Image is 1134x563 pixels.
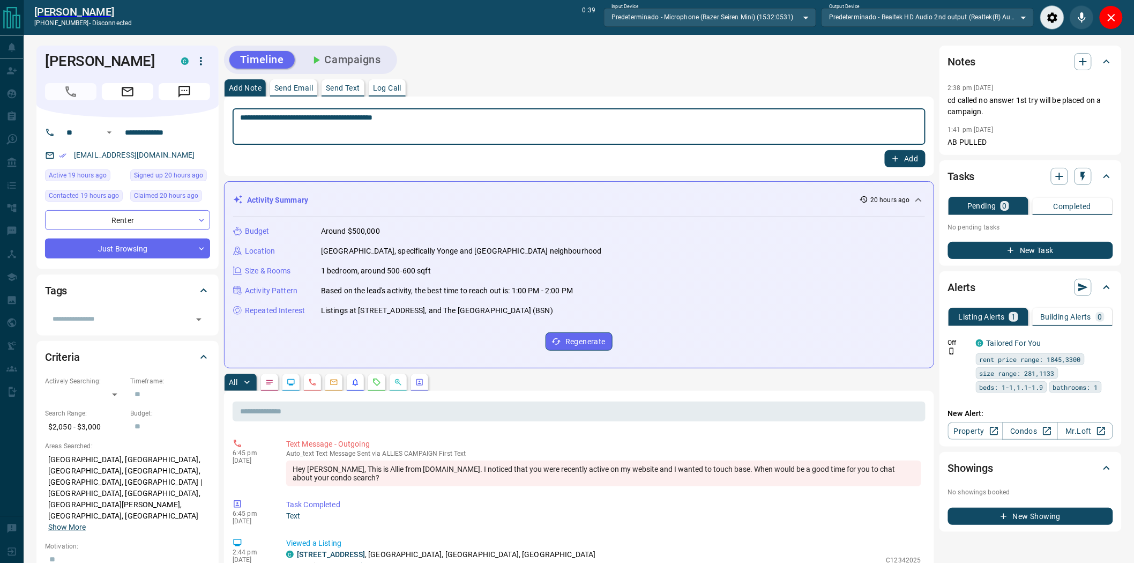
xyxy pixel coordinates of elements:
p: , [GEOGRAPHIC_DATA], [GEOGRAPHIC_DATA], [GEOGRAPHIC_DATA] [297,549,596,560]
p: [GEOGRAPHIC_DATA], specifically Yonge and [GEOGRAPHIC_DATA] neighbourhood [321,246,602,257]
button: New Showing [948,508,1113,525]
button: Open [103,126,116,139]
div: Alerts [948,275,1113,300]
h2: Showings [948,460,994,477]
svg: Opportunities [394,378,402,387]
p: Around $500,000 [321,226,380,237]
div: Thu Aug 14 2025 [45,190,125,205]
span: Active 19 hours ago [49,170,107,181]
p: Search Range: [45,409,125,418]
div: Activity Summary20 hours ago [233,190,925,210]
div: condos.ca [976,339,983,347]
p: 2:38 pm [DATE] [948,84,994,92]
div: Close [1099,5,1123,29]
p: Text [286,510,921,522]
div: Renter [45,210,210,230]
svg: Push Notification Only [948,347,956,355]
a: [PERSON_NAME] [34,5,132,18]
p: Budget: [130,409,210,418]
p: 20 hours ago [870,195,909,205]
button: Campaigns [299,51,392,69]
span: Call [45,83,96,100]
p: Log Call [373,84,401,92]
p: 0 [1003,202,1007,210]
p: No showings booked [948,487,1113,497]
button: Open [191,312,206,327]
button: Show More [48,522,86,533]
p: Size & Rooms [245,265,291,277]
button: Regenerate [546,332,613,351]
span: Contacted 19 hours ago [49,190,119,201]
p: Motivation: [45,542,210,551]
p: 6:45 pm [233,510,270,517]
svg: Calls [308,378,317,387]
p: [DATE] [233,517,270,525]
h2: Tags [45,282,67,299]
p: $2,050 - $3,000 [45,418,125,436]
p: Based on the lead's activity, the best time to reach out is: 1:00 PM - 2:00 PM [321,285,573,297]
svg: Email Verified [59,152,66,159]
p: 1 bedroom, around 500-600 sqft [321,265,431,277]
span: Email [102,83,153,100]
p: Add Note [229,84,262,92]
div: Thu Aug 14 2025 [130,169,210,184]
div: Thu Aug 14 2025 [130,190,210,205]
p: [PHONE_NUMBER] - [34,18,132,28]
p: Viewed a Listing [286,538,921,549]
p: AB PULLED [948,137,1113,148]
button: Add [885,150,926,167]
div: Predeterminado - Microphone (Razer Seiren Mini) (1532:0531) [604,8,816,26]
div: condos.ca [181,57,189,65]
label: Input Device [611,3,639,10]
p: Repeated Interest [245,305,305,316]
a: [STREET_ADDRESS] [297,550,365,559]
p: [DATE] [233,457,270,464]
div: Notes [948,49,1113,75]
p: Pending [967,202,996,210]
p: 0 [1098,313,1102,321]
h2: Tasks [948,168,975,185]
div: Mute [1070,5,1094,29]
p: Task Completed [286,499,921,510]
svg: Notes [265,378,274,387]
h1: [PERSON_NAME] [45,53,165,70]
div: Just Browsing [45,239,210,258]
div: Showings [948,455,1113,481]
p: Send Email [274,84,313,92]
p: 6:45 pm [233,449,270,457]
svg: Requests [372,378,381,387]
p: All [229,379,237,386]
button: Timeline [229,51,295,69]
p: Send Text [326,84,360,92]
button: New Task [948,242,1113,259]
p: 1 [1011,313,1016,321]
label: Output Device [829,3,860,10]
h2: Alerts [948,279,976,296]
p: Building Alerts [1041,313,1092,321]
a: [EMAIL_ADDRESS][DOMAIN_NAME] [74,151,195,159]
p: Completed [1054,203,1092,210]
svg: Emails [330,378,338,387]
span: disconnected [92,19,132,27]
p: cd called no answer 1st try will be placed on a campaign. [948,95,1113,117]
div: Audio Settings [1040,5,1064,29]
p: Budget [245,226,270,237]
p: Listings at [STREET_ADDRESS], and The [GEOGRAPHIC_DATA] (BSN) [321,305,553,316]
p: Activity Summary [247,195,308,206]
a: Condos [1003,423,1058,440]
p: Text Message - Outgoing [286,439,921,450]
p: No pending tasks [948,219,1113,235]
div: condos.ca [286,551,294,558]
svg: Listing Alerts [351,378,360,387]
span: bathrooms: 1 [1053,382,1098,392]
span: Claimed 20 hours ago [134,190,198,201]
p: Text Message Sent via ALLIES CAMPAIGN First Text [286,450,921,457]
p: 1:41 pm [DATE] [948,126,994,134]
p: Timeframe: [130,376,210,386]
p: Listing Alerts [959,313,1005,321]
span: auto_text [286,450,314,457]
p: [GEOGRAPHIC_DATA], [GEOGRAPHIC_DATA], [GEOGRAPHIC_DATA], [GEOGRAPHIC_DATA], [GEOGRAPHIC_DATA], [G... [45,451,210,536]
a: Tailored For You [987,339,1041,347]
span: Message [159,83,210,100]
